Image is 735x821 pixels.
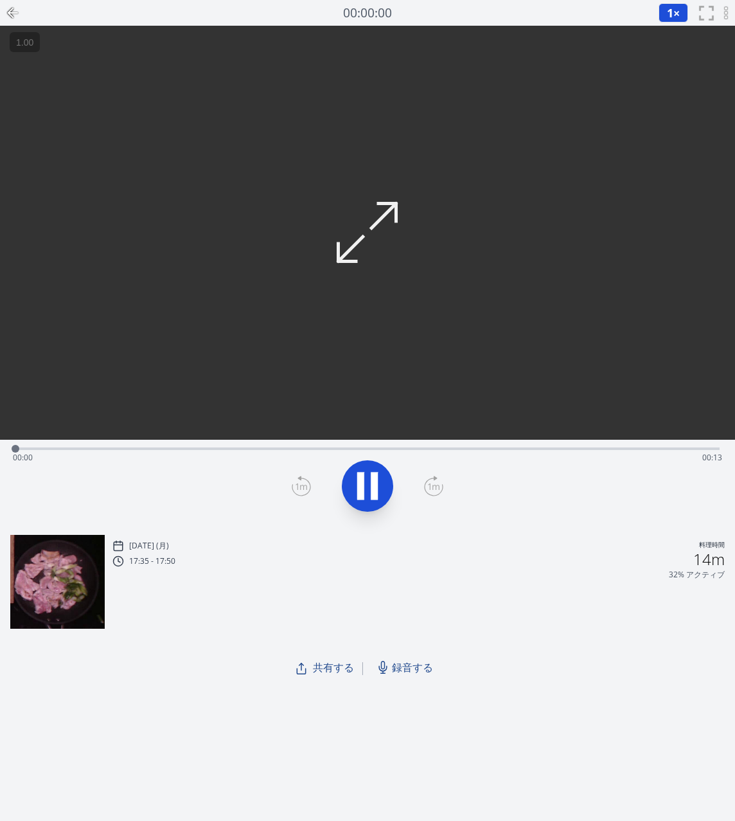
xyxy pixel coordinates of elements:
span: 1 [667,5,673,21]
span: 00:13 [702,452,722,463]
h2: 14m [693,552,725,567]
p: 17:35 - 17:50 [129,556,175,566]
img: 250929163553_thumb.jpeg [10,535,105,629]
button: 1× [659,3,688,23]
p: 料理時間 [699,540,725,552]
a: 00:00:00 [343,4,392,23]
p: [DATE] (月) [129,541,169,551]
span: 共有する [313,660,354,675]
a: 録音する [371,654,441,680]
span: | [359,658,366,676]
p: 32% アクティブ [669,570,725,580]
span: 録音する [392,660,433,675]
